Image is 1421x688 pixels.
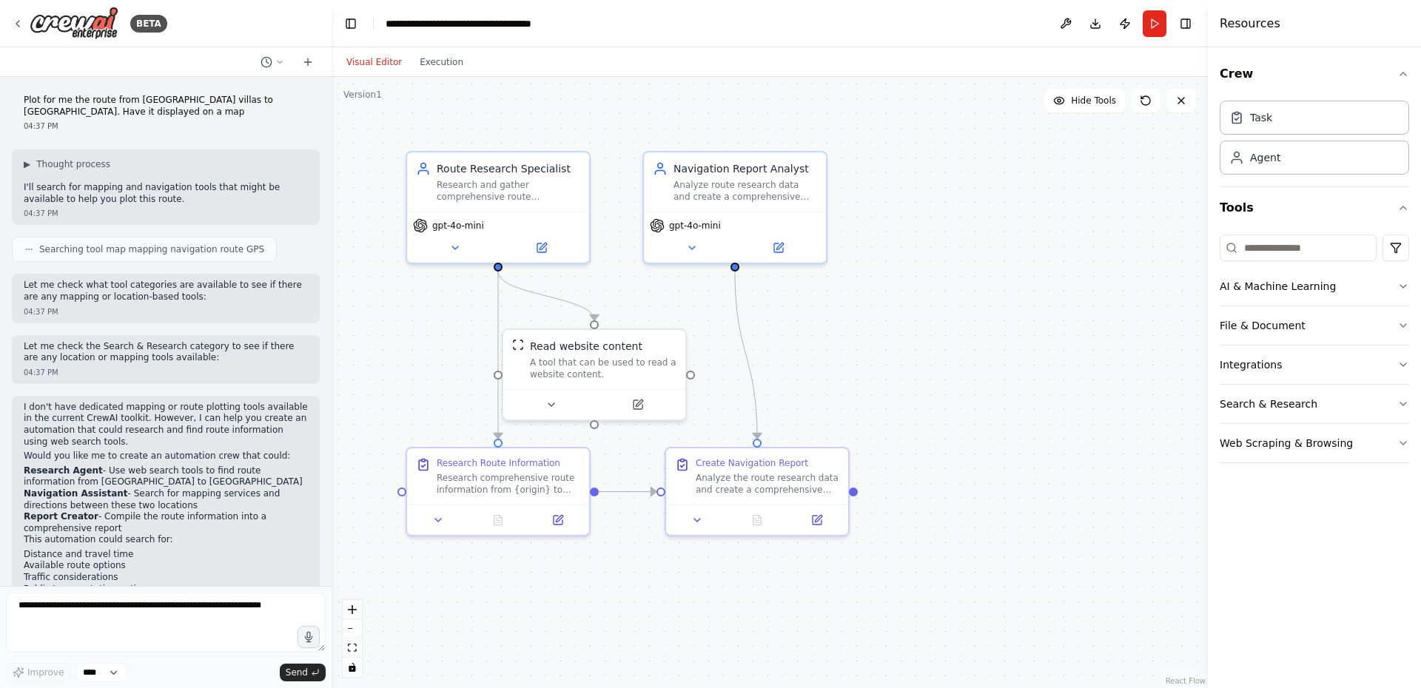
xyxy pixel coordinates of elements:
[437,457,560,469] div: Research Route Information
[696,457,808,469] div: Create Navigation Report
[36,158,110,170] span: Thought process
[1220,424,1409,462] button: Web Scraping & Browsing
[406,151,591,264] div: Route Research SpecialistResearch and gather comprehensive route information from {origin} to {de...
[24,572,308,584] li: Traffic considerations
[30,7,118,40] img: Logo
[736,239,820,257] button: Open in side panel
[665,447,850,536] div: Create Navigation ReportAnalyze the route research data and create a comprehensive navigation rep...
[1220,53,1409,95] button: Crew
[24,95,308,118] p: Plot for me the route from [GEOGRAPHIC_DATA] villas to [GEOGRAPHIC_DATA]. Have it displayed on a map
[1175,13,1196,34] button: Hide right sidebar
[791,511,842,529] button: Open in side panel
[406,447,591,536] div: Research Route InformationResearch comprehensive route information from {origin} to {destination}...
[298,626,320,648] button: Click to speak your automation idea
[530,339,642,354] div: Read website content
[343,600,362,619] button: zoom in
[340,13,361,34] button: Hide left sidebar
[1220,229,1409,475] div: Tools
[280,664,326,681] button: Send
[343,658,362,677] button: toggle interactivity
[1166,677,1206,685] a: React Flow attribution
[1220,345,1409,384] button: Integrations
[532,511,583,529] button: Open in side panel
[642,151,827,264] div: Navigation Report AnalystAnalyze route research data and create a comprehensive navigation report...
[411,53,472,71] button: Execution
[337,53,411,71] button: Visual Editor
[1250,150,1280,165] div: Agent
[343,638,362,658] button: fit view
[437,161,580,176] div: Route Research Specialist
[24,451,308,462] p: Would you like me to create an automation crew that could:
[596,396,679,414] button: Open in side panel
[255,53,290,71] button: Switch to previous chat
[24,341,308,364] p: Let me check the Search & Research category to see if there are any location or mapping tools ava...
[24,158,110,170] button: ▶Thought process
[1220,187,1409,229] button: Tools
[1220,267,1409,306] button: AI & Machine Learning
[286,667,308,678] span: Send
[696,472,839,496] div: Analyze the route research data and create a comprehensive navigation report for traveling from {...
[432,220,484,232] span: gpt-4o-mini
[1071,95,1116,107] span: Hide Tools
[24,549,308,561] li: Distance and travel time
[673,179,817,203] div: Analyze route research data and create a comprehensive navigation report with clear directions, r...
[599,485,656,499] g: Edge from e2106c9a-e805-4001-afac-0f07d09591b4 to 6d93b15b-fc17-47d1-a1c7-680c08e5f5c9
[24,584,308,596] li: Public transportation options
[1220,306,1409,345] button: File & Document
[728,272,765,439] g: Edge from dc76563b-d91a-4ad9-a769-0db8ffc7a660 to 6d93b15b-fc17-47d1-a1c7-680c08e5f5c9
[24,402,308,448] p: I don't have dedicated mapping or route plotting tools available in the current CrewAI toolkit. H...
[491,272,602,320] g: Edge from a264256d-c958-46b9-9c5c-7cb08c4bed7e to 10ea414c-2b99-4da7-a10b-dbfdd569a1dc
[669,220,721,232] span: gpt-4o-mini
[673,161,817,176] div: Navigation Report Analyst
[386,16,531,31] nav: breadcrumb
[491,272,505,439] g: Edge from a264256d-c958-46b9-9c5c-7cb08c4bed7e to e2106c9a-e805-4001-afac-0f07d09591b4
[24,511,308,534] li: - Compile the route information into a comprehensive report
[24,121,308,132] div: 04:37 PM
[24,182,308,205] p: I'll search for mapping and navigation tools that might be available to help you plot this route.
[437,472,580,496] div: Research comprehensive route information from {origin} to {destination} by accessing mapping webs...
[24,158,30,170] span: ▶
[502,328,687,421] div: ScrapeWebsiteToolRead website contentA tool that can be used to read a website content.
[24,488,308,511] li: - Search for mapping services and directions between these two locations
[726,511,789,529] button: No output available
[530,357,676,380] div: A tool that can be used to read a website content.
[27,667,64,678] span: Improve
[467,511,530,529] button: No output available
[1220,15,1280,33] h4: Resources
[296,53,320,71] button: Start a new chat
[24,534,308,546] p: This automation could search for:
[24,465,308,488] li: - Use web search tools to find route information from [GEOGRAPHIC_DATA] to [GEOGRAPHIC_DATA]
[130,15,167,33] div: BETA
[343,89,382,101] div: Version 1
[500,239,583,257] button: Open in side panel
[24,511,98,522] strong: Report Creator
[24,465,103,476] strong: Research Agent
[24,208,308,219] div: 04:37 PM
[1044,89,1125,112] button: Hide Tools
[6,663,70,682] button: Improve
[24,306,308,317] div: 04:37 PM
[24,280,308,303] p: Let me check what tool categories are available to see if there are any mapping or location-based...
[437,179,580,203] div: Research and gather comprehensive route information from {origin} to {destination}, including dis...
[512,339,524,351] img: ScrapeWebsiteTool
[1220,385,1409,423] button: Search & Research
[39,243,264,255] span: Searching tool map mapping navigation route GPS
[1250,110,1272,125] div: Task
[24,560,308,572] li: Available route options
[24,367,308,378] div: 04:37 PM
[24,488,128,499] strong: Navigation Assistant
[1220,95,1409,186] div: Crew
[343,619,362,638] button: zoom out
[343,600,362,677] div: React Flow controls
